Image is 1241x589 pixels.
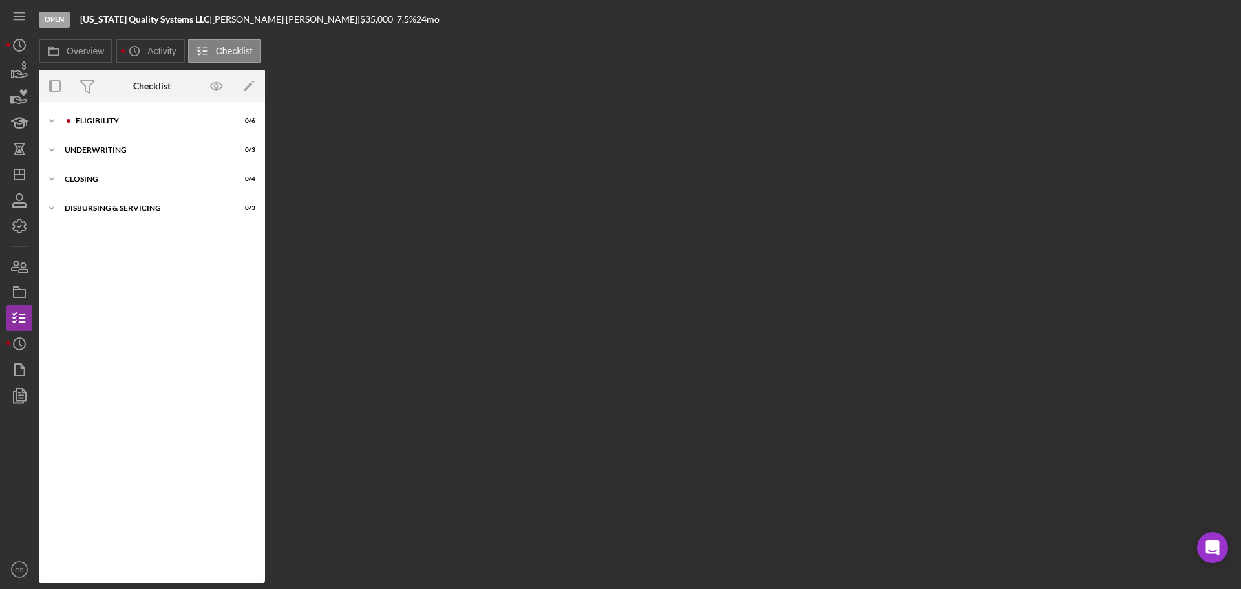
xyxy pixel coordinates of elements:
[188,39,261,63] button: Checklist
[116,39,184,63] button: Activity
[76,117,223,125] div: Eligibility
[65,175,223,183] div: Closing
[80,14,212,25] div: |
[397,14,416,25] div: 7.5 %
[65,204,223,212] div: Disbursing & Servicing
[212,14,360,25] div: [PERSON_NAME] [PERSON_NAME] |
[80,14,209,25] b: [US_STATE] Quality Systems LLC
[39,39,112,63] button: Overview
[216,46,253,56] label: Checklist
[232,146,255,154] div: 0 / 3
[416,14,440,25] div: 24 mo
[1197,532,1228,563] div: Open Intercom Messenger
[147,46,176,56] label: Activity
[65,146,223,154] div: Underwriting
[15,566,23,573] text: CS
[39,12,70,28] div: Open
[133,81,171,91] div: Checklist
[360,14,393,25] span: $35,000
[232,204,255,212] div: 0 / 3
[6,557,32,583] button: CS
[232,117,255,125] div: 0 / 6
[67,46,104,56] label: Overview
[232,175,255,183] div: 0 / 4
